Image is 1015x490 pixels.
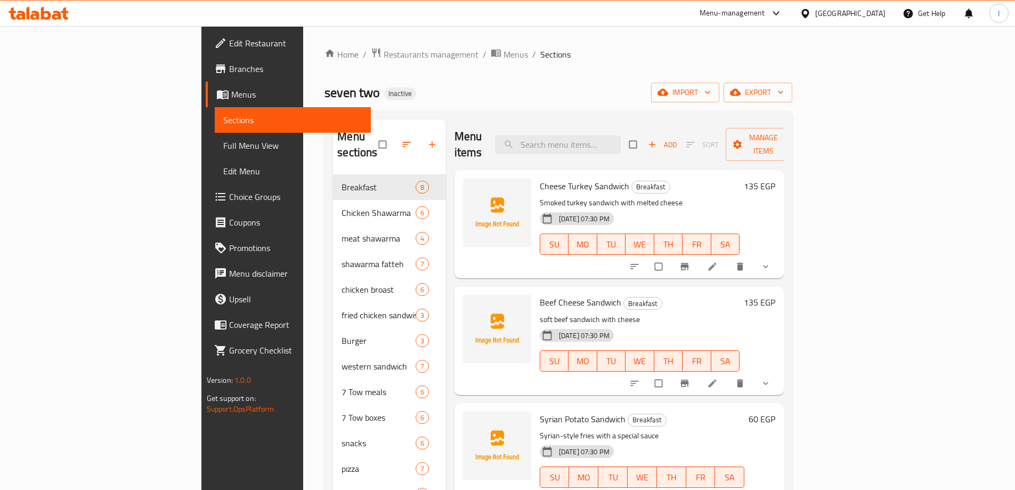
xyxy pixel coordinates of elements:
span: Cheese Turkey Sandwich [540,178,629,194]
span: WE [632,470,653,485]
span: SU [545,237,564,252]
button: TU [597,234,626,255]
div: Menu-management [700,7,765,20]
button: FR [686,467,716,488]
span: Upsell [229,293,362,306]
div: snacks [342,437,415,449]
a: Grocery Checklist [206,338,371,363]
span: Breakfast [628,414,666,426]
span: 7 Tow meals [342,385,415,398]
span: Menu disclaimer [229,267,362,280]
div: 7 Tow boxes6 [333,405,446,430]
img: Beef Cheese Sandwich [463,295,531,363]
div: items [416,462,429,475]
button: export [724,83,792,102]
div: items [416,232,429,245]
span: 6 [416,438,428,448]
button: TH [654,350,683,372]
button: Branch-specific-item [673,372,699,395]
span: FR [691,470,711,485]
button: WE [628,467,657,488]
span: 7 [416,259,428,269]
button: SU [540,234,569,255]
span: import [660,86,711,99]
span: SU [545,354,564,369]
span: Breakfast [624,298,662,310]
span: Edit Restaurant [229,37,362,50]
img: Syrian Potato Sandwich [463,412,531,480]
li: / [483,48,486,61]
div: fried chicken sandwish3 [333,302,446,328]
span: Breakfast [342,181,415,194]
button: FR [683,234,711,255]
button: WE [626,350,654,372]
div: Chicken Shawarma6 [333,200,446,226]
span: Version: [207,373,233,387]
a: Menus [206,82,371,107]
a: Menus [491,47,528,61]
span: FR [687,354,707,369]
span: [DATE] 07:30 PM [555,331,614,341]
button: show more [754,372,779,395]
span: WE [630,354,650,369]
button: import [651,83,719,102]
a: Edit menu item [707,261,720,272]
span: FR [687,237,707,252]
span: I [998,7,1000,19]
div: Breakfast [623,297,662,310]
div: western sandwich7 [333,354,446,379]
h6: 135 EGP [744,179,775,194]
span: Manage items [734,131,793,158]
div: chicken broast6 [333,277,446,302]
span: SA [716,237,736,252]
img: Cheese Turkey Sandwich [463,179,531,247]
span: Sort sections [395,133,420,156]
button: delete [728,255,754,278]
a: Choice Groups [206,184,371,210]
button: FR [683,350,711,372]
span: shawarma fatteh [342,258,415,270]
p: Syrian-style fries with a special sauce [540,429,745,443]
span: Select to update [648,256,671,277]
div: items [416,181,429,194]
div: Burger [342,334,415,347]
svg: Show Choices [760,378,771,389]
h2: Menu items [454,128,482,160]
button: SA [711,350,740,372]
span: Chicken Shawarma [342,206,415,219]
div: Breakfast [631,181,670,194]
a: Coupons [206,210,371,235]
div: 7 Tow boxes [342,411,415,424]
a: Coverage Report [206,312,371,338]
div: Burger3 [333,328,446,354]
div: meat shawarma4 [333,226,446,251]
span: MO [573,354,593,369]
div: snacks6 [333,430,446,456]
button: MO [569,467,598,488]
span: 7 [416,362,428,372]
a: Sections [215,107,371,133]
span: Add [648,139,677,151]
span: fried chicken sandwish [342,309,415,322]
h6: 135 EGP [744,295,775,310]
a: Restaurants management [371,47,478,61]
button: SU [540,350,569,372]
span: [DATE] 07:30 PM [555,214,614,224]
span: Beef Cheese Sandwich [540,294,621,310]
button: Manage items [726,128,801,161]
span: SA [719,470,740,485]
div: items [416,334,429,347]
a: Full Menu View [215,133,371,158]
a: Promotions [206,235,371,261]
span: Breakfast [632,181,670,193]
span: Inactive [384,89,416,98]
a: Edit menu item [707,378,720,389]
span: TH [661,470,682,485]
button: TU [598,467,628,488]
button: TU [597,350,626,372]
span: 7 [416,464,428,474]
span: SU [545,470,565,485]
div: [GEOGRAPHIC_DATA] [815,7,886,19]
button: TH [654,234,683,255]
